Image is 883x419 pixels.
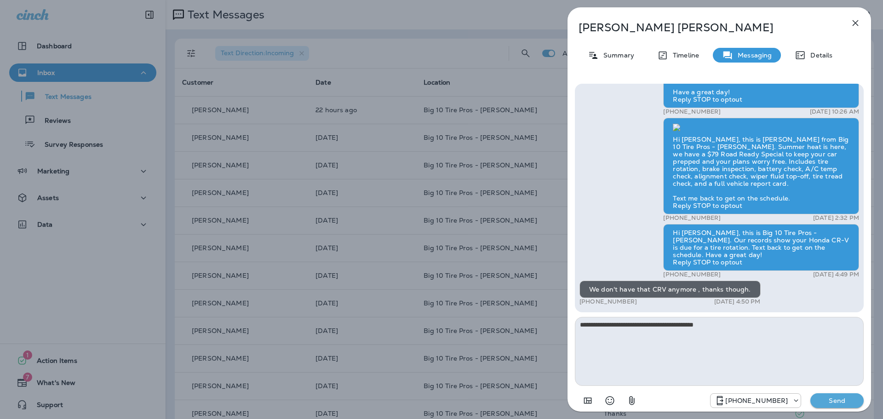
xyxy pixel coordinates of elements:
img: twilio-download [673,124,680,131]
p: [DATE] 4:50 PM [714,298,761,305]
p: [PHONE_NUMBER] [579,298,637,305]
p: [PHONE_NUMBER] [663,108,721,115]
p: [PHONE_NUMBER] [725,397,788,404]
p: Summary [599,52,634,59]
div: +1 (601) 808-4212 [711,395,801,406]
p: [DATE] 4:49 PM [813,271,859,278]
p: Timeline [668,52,699,59]
button: Select an emoji [601,391,619,410]
p: Send [818,396,856,405]
p: [PERSON_NAME] [PERSON_NAME] [579,21,830,34]
div: Hi [PERSON_NAME], this is [PERSON_NAME] from Big 10 Tire Pros - [PERSON_NAME]. Summer heat is her... [663,118,859,214]
p: [DATE] 10:26 AM [810,108,859,115]
p: Messaging [733,52,772,59]
div: We don't have that CRV anymore , thanks though. [579,281,761,298]
p: [DATE] 2:32 PM [813,214,859,222]
p: [PHONE_NUMBER] [663,271,721,278]
button: Add in a premade template [579,391,597,410]
p: [PHONE_NUMBER] [663,214,721,222]
div: Hi [PERSON_NAME], this is Big 10 Tire Pros - [PERSON_NAME]. Our records show your Honda CR-V is d... [663,224,859,271]
p: Details [806,52,832,59]
button: Send [810,393,864,408]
